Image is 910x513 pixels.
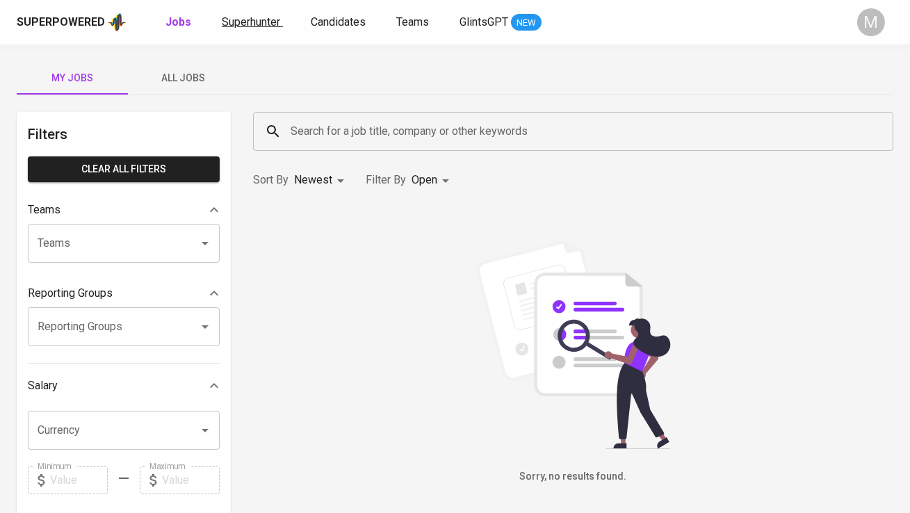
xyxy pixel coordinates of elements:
[50,466,108,494] input: Value
[17,12,127,33] a: Superpoweredapp logo
[28,285,113,302] p: Reporting Groups
[253,469,893,484] h6: Sorry, no results found.
[28,279,220,307] div: Reporting Groups
[28,202,60,218] p: Teams
[195,234,215,253] button: Open
[460,14,542,31] a: GlintsGPT NEW
[511,16,542,30] span: NEW
[294,168,349,193] div: Newest
[222,14,283,31] a: Superhunter
[165,15,191,28] b: Jobs
[396,15,429,28] span: Teams
[195,421,215,440] button: Open
[294,172,332,188] p: Newest
[396,14,432,31] a: Teams
[136,70,231,87] span: All Jobs
[108,12,127,33] img: app logo
[17,15,105,31] div: Superpowered
[253,172,289,188] p: Sort By
[28,372,220,400] div: Salary
[28,156,220,182] button: Clear All filters
[165,14,194,31] a: Jobs
[28,377,58,394] p: Salary
[857,8,885,36] div: M
[39,161,209,178] span: Clear All filters
[460,15,508,28] span: GlintsGPT
[195,317,215,336] button: Open
[311,15,366,28] span: Candidates
[28,196,220,224] div: Teams
[25,70,120,87] span: My Jobs
[162,466,220,494] input: Value
[412,168,454,193] div: Open
[412,173,437,186] span: Open
[469,241,678,449] img: file_searching.svg
[222,15,280,28] span: Superhunter
[28,123,220,145] h6: Filters
[366,172,406,188] p: Filter By
[311,14,368,31] a: Candidates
